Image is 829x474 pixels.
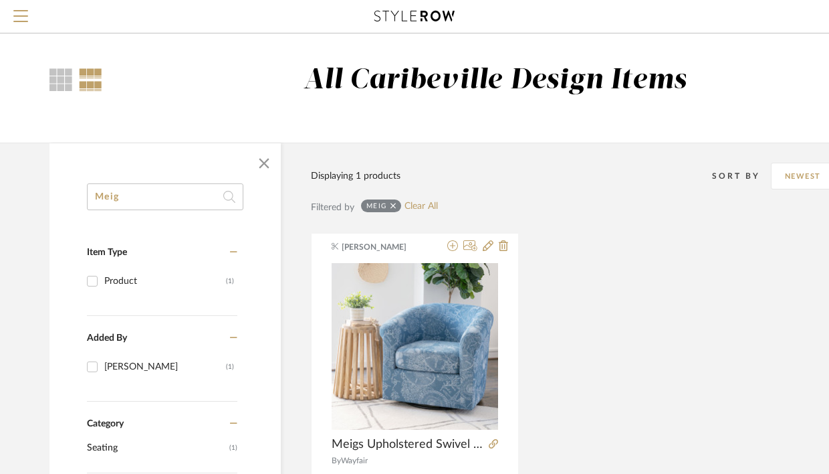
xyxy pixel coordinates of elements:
span: (1) [229,437,237,459]
span: Seating [87,437,226,459]
div: Filtered by [311,200,354,215]
a: Clear All [404,201,438,212]
span: Category [87,418,124,430]
div: All Caribeville Design Items [304,64,687,98]
span: Wayfair [341,457,368,465]
span: [PERSON_NAME] [342,241,426,253]
img: Meigs Upholstered Swivel Coastal Barrel Club Chair [332,263,498,430]
div: (1) [226,270,234,292]
div: Sort By [712,169,771,183]
div: [PERSON_NAME] [104,356,226,378]
span: Item Type [87,248,127,257]
input: Search within 1 results [87,183,243,210]
span: By [332,457,341,465]
button: Close [251,150,277,177]
div: Displaying 1 products [311,169,400,183]
span: Added By [87,333,127,343]
div: Meig [366,202,387,210]
div: (1) [226,356,234,378]
span: Meigs Upholstered Swivel Coastal Barrel Club Chair [332,437,483,452]
div: Product [104,270,226,292]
